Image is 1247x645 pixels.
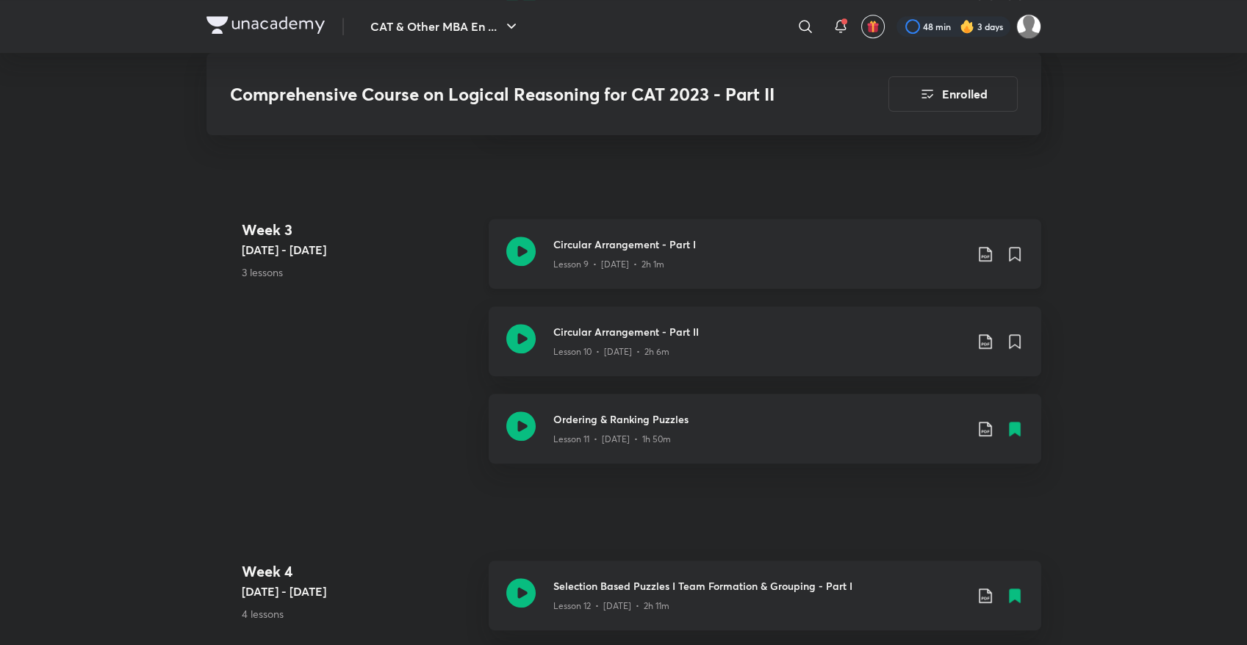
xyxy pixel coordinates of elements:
h5: [DATE] - [DATE] [242,583,477,600]
a: Ordering & Ranking PuzzlesLesson 11 • [DATE] • 1h 50m [489,394,1041,481]
h4: Week 3 [242,219,477,241]
a: Circular Arrangement - Part ILesson 9 • [DATE] • 2h 1m [489,219,1041,306]
a: Company Logo [206,16,325,37]
h4: Week 4 [242,561,477,583]
img: streak [960,19,974,34]
button: avatar [861,15,885,38]
img: Company Logo [206,16,325,34]
h3: Selection Based Puzzles I Team Formation & Grouping - Part I [553,578,965,594]
h3: Circular Arrangement - Part II [553,324,965,339]
button: Enrolled [888,76,1018,112]
p: Lesson 10 • [DATE] • 2h 6m [553,345,669,358]
p: Lesson 9 • [DATE] • 2h 1m [553,258,664,271]
h3: Ordering & Ranking Puzzles [553,411,965,427]
h3: Comprehensive Course on Logical Reasoning for CAT 2023 - Part II [230,84,805,105]
p: Lesson 12 • [DATE] • 2h 11m [553,599,669,613]
a: Circular Arrangement - Part IILesson 10 • [DATE] • 2h 6m [489,306,1041,394]
img: Sameeran Panda [1016,14,1041,39]
button: CAT & Other MBA En ... [362,12,529,41]
h3: Circular Arrangement - Part I [553,237,965,252]
img: avatar [866,20,880,33]
p: 4 lessons [242,606,477,621]
p: 3 lessons [242,264,477,280]
h5: [DATE] - [DATE] [242,241,477,259]
p: Lesson 11 • [DATE] • 1h 50m [553,433,671,446]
